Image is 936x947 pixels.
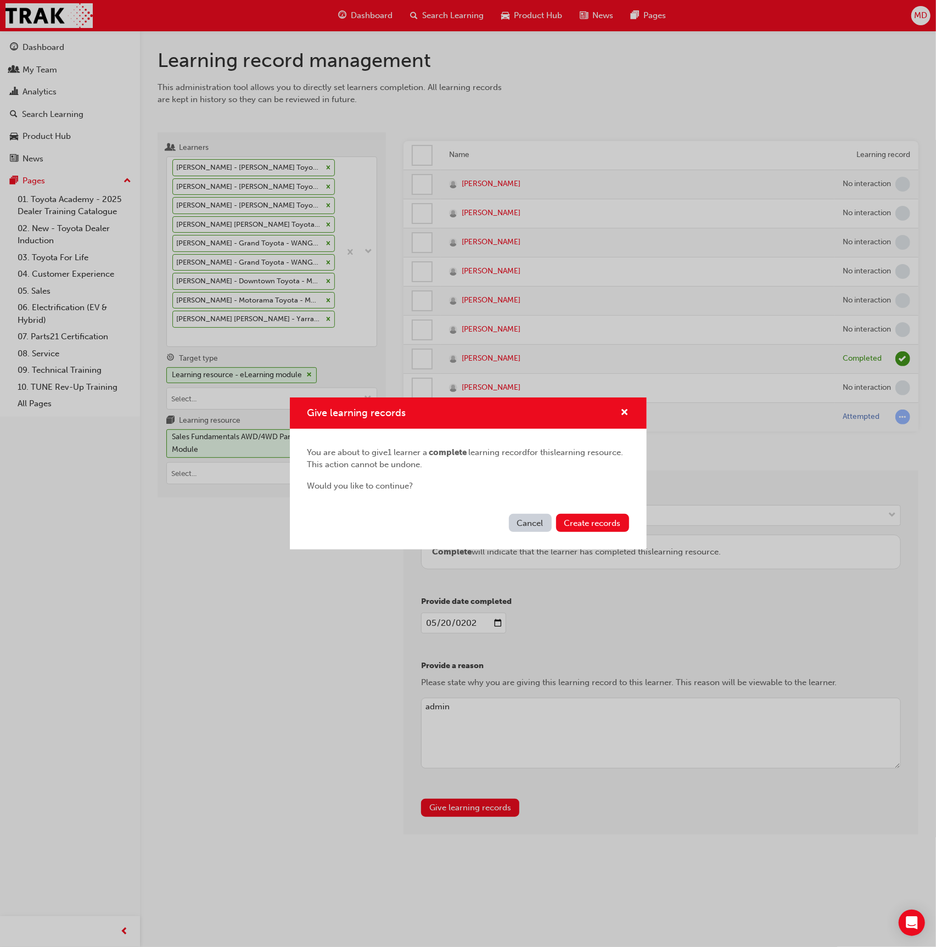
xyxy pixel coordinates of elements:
button: Cancel [509,514,552,532]
span: Give learning records [307,407,406,419]
div: You are about to give 1 learner a learning record for this learning resource . This action cannot... [307,446,629,471]
div: Give learning records [290,397,647,550]
button: cross-icon [621,406,629,420]
span: complete [428,447,469,457]
span: Create records [564,518,621,528]
div: Would you like to continue? [307,480,629,492]
button: Create records [556,514,629,532]
div: Open Intercom Messenger [899,910,925,936]
span: cross-icon [621,408,629,418]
